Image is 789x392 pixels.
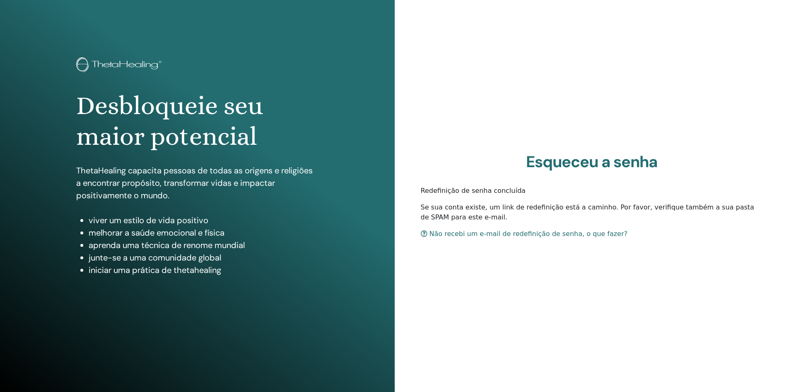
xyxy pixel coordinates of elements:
[421,153,763,172] h2: Esqueceu a senha
[76,164,318,202] p: ThetaHealing capacita pessoas de todas as origens e religiões a encontrar propósito, transformar ...
[89,264,318,276] li: iniciar uma prática de thetahealing
[89,226,318,239] li: melhorar a saúde emocional e física
[421,230,628,238] a: Não recebi um e-mail de redefinição de senha, o que fazer?
[421,186,763,196] p: Redefinição de senha concluída
[89,239,318,251] li: aprenda uma técnica de renome mundial
[89,251,318,264] li: junte-se a uma comunidade global
[421,202,763,222] p: Se sua conta existe, um link de redefinição está a caminho. Por favor, verifique também a sua pas...
[89,214,318,226] li: viver um estilo de vida positivo
[76,90,318,152] h1: Desbloqueie seu maior potencial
